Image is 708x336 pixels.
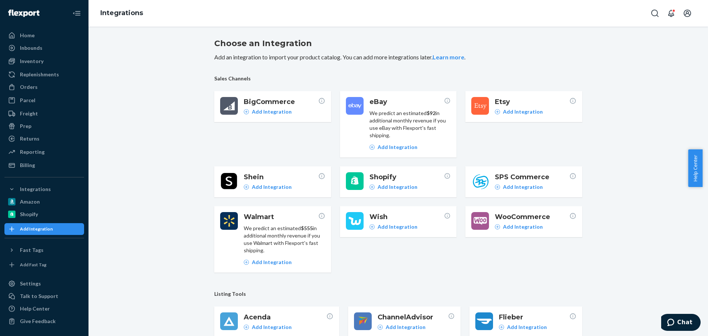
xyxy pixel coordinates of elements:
a: Reporting [4,146,84,158]
a: Add Integration [369,223,417,231]
button: Integrations [4,183,84,195]
span: Shopify [369,172,444,182]
div: Add Fast Tag [20,261,46,268]
a: Shopify [4,208,84,220]
ol: breadcrumbs [94,3,149,24]
div: Add Integration [20,226,53,232]
a: Add Integration [369,183,417,191]
p: We predict an estimated in additional monthly revenue if you use Walmart with Flexport's fast shi... [244,225,325,254]
a: Add Integration [495,108,543,115]
span: $ 92 [427,110,435,116]
a: Amazon [4,196,84,208]
div: Fast Tags [20,246,44,254]
span: Shein [244,172,318,182]
button: Talk to Support [4,290,84,302]
a: Replenishments [4,69,84,80]
button: Open Search Box [648,6,662,21]
span: Listing Tools [214,290,582,298]
button: Open account menu [680,6,695,21]
h2: Choose an Integration [214,38,582,49]
span: ChannelAdvisor [378,312,448,322]
a: Add Fast Tag [4,259,84,271]
button: Fast Tags [4,244,84,256]
span: Flieber [499,312,569,322]
span: SPS Commerce [495,172,569,182]
div: Prep [20,122,31,130]
a: Home [4,30,84,41]
div: Shopify [20,211,38,218]
p: Add Integration [378,223,417,231]
div: Reporting [20,148,45,156]
p: Add Integration [252,323,292,331]
a: Help Center [4,303,84,315]
span: Acenda [244,312,326,322]
p: Add Integration [386,323,426,331]
div: Billing [20,162,35,169]
div: Freight [20,110,38,117]
p: Add Integration [378,183,417,191]
div: Parcel [20,97,35,104]
p: Add Integration [378,143,417,151]
a: Add Integration [499,323,547,331]
div: Replenishments [20,71,59,78]
button: Help Center [688,149,702,187]
span: Sales Channels [214,75,582,82]
p: Add Integration [252,108,292,115]
div: Amazon [20,198,40,205]
span: Etsy [495,97,569,107]
div: Home [20,32,35,39]
p: Add Integration [507,323,547,331]
p: Add Integration [252,259,292,266]
iframe: Opens a widget where you can chat to one of our agents [661,314,701,332]
button: Give Feedback [4,315,84,327]
p: Add Integration [503,183,543,191]
a: Add Integration [244,108,292,115]
p: We predict an estimated in additional monthly revenue if you use eBay with Flexport's fast shipping. [369,110,451,139]
a: Add Integration [378,323,426,331]
span: Walmart [244,212,318,222]
div: Give Feedback [20,318,56,325]
a: Add Integration [244,323,292,331]
button: Open notifications [664,6,678,21]
div: Inventory [20,58,44,65]
a: Prep [4,120,84,132]
a: Billing [4,159,84,171]
a: Add Integration [244,259,292,266]
a: Integrations [100,9,143,17]
a: Add Integration [495,223,543,231]
div: Orders [20,83,38,91]
div: Settings [20,280,41,287]
p: Add Integration [503,223,543,231]
img: Flexport logo [8,10,39,17]
div: Integrations [20,186,51,193]
a: Freight [4,108,84,119]
a: Parcel [4,94,84,106]
div: Talk to Support [20,292,58,300]
p: Add Integration [252,183,292,191]
p: Add an integration to import your product catalog. You can add more integrations later. . [214,53,582,62]
a: Add Integration [495,183,543,191]
a: Inbounds [4,42,84,54]
span: eBay [369,97,444,107]
a: Orders [4,81,84,93]
button: Close Navigation [69,6,84,21]
a: Add Integration [369,143,417,151]
div: Help Center [20,305,50,312]
div: Inbounds [20,44,42,52]
a: Add Integration [4,223,84,235]
div: Returns [20,135,39,142]
span: $ 555 [301,225,313,231]
a: Returns [4,133,84,145]
a: Inventory [4,55,84,67]
a: Settings [4,278,84,290]
span: WooCommerce [495,212,569,222]
p: Add Integration [503,108,543,115]
span: BigCommerce [244,97,318,107]
a: Add Integration [244,183,292,191]
button: Learn more [433,53,464,62]
span: Wish [369,212,444,222]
